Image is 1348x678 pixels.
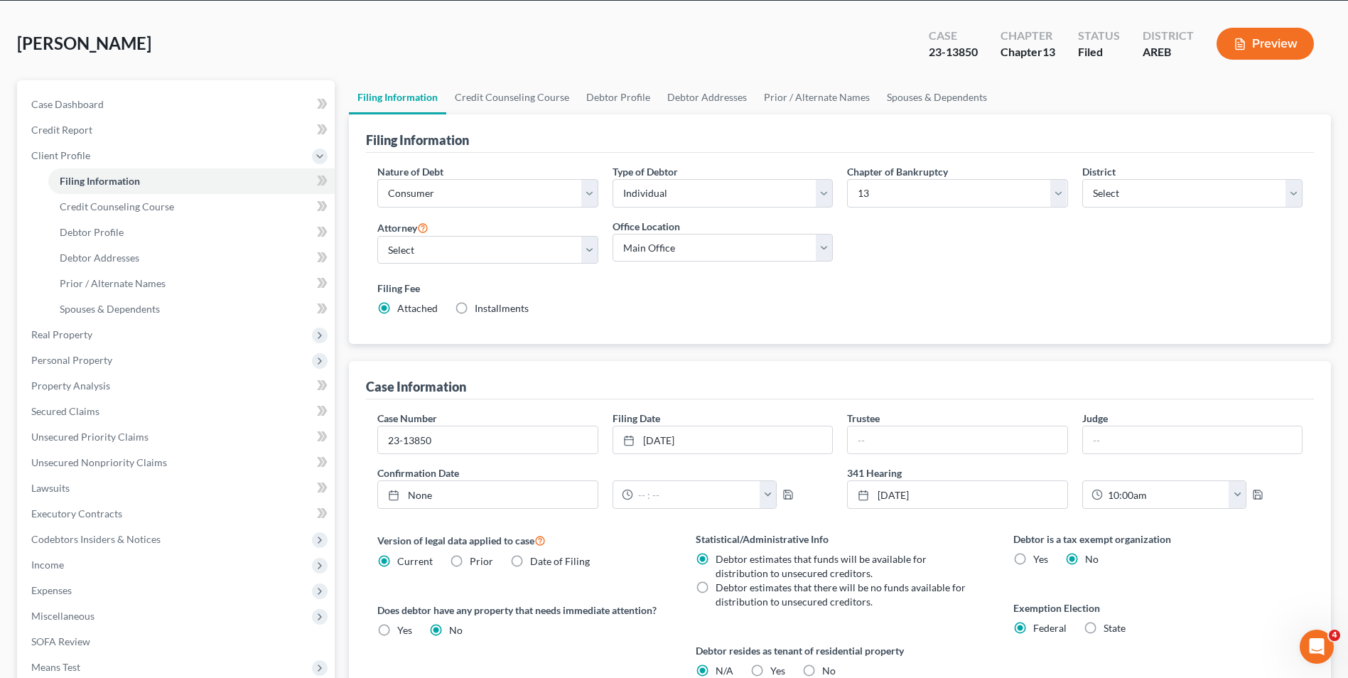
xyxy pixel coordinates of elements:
span: Yes [397,624,412,636]
span: Executory Contracts [31,507,122,520]
label: Does debtor have any property that needs immediate attention? [377,603,667,618]
label: Type of Debtor [613,164,678,179]
span: Credit Report [31,124,92,136]
a: Prior / Alternate Names [755,80,878,114]
a: Spouses & Dependents [878,80,996,114]
div: Case [929,28,978,44]
a: Credit Counseling Course [446,80,578,114]
input: -- : -- [633,481,760,508]
div: Chapter [1001,44,1055,60]
span: Debtor estimates that there will be no funds available for distribution to unsecured creditors. [716,581,966,608]
a: None [378,481,597,508]
div: Filed [1078,44,1120,60]
span: No [822,664,836,677]
span: Prior / Alternate Names [60,277,166,289]
label: Exemption Election [1013,601,1303,615]
a: Credit Report [20,117,335,143]
label: Debtor resides as tenant of residential property [696,643,985,658]
span: Miscellaneous [31,610,95,622]
a: Debtor Profile [578,80,659,114]
a: Unsecured Nonpriority Claims [20,450,335,475]
div: District [1143,28,1194,44]
span: Real Property [31,328,92,340]
span: Debtor Addresses [60,252,139,264]
button: Preview [1217,28,1314,60]
a: Spouses & Dependents [48,296,335,322]
span: Expenses [31,584,72,596]
a: Executory Contracts [20,501,335,527]
label: Filing Date [613,411,660,426]
span: Means Test [31,661,80,673]
a: Case Dashboard [20,92,335,117]
a: Debtor Addresses [659,80,755,114]
span: No [1085,553,1099,565]
input: Enter case number... [378,426,597,453]
a: Filing Information [48,168,335,194]
a: [DATE] [848,481,1067,508]
span: 4 [1329,630,1340,641]
span: Debtor estimates that funds will be available for distribution to unsecured creditors. [716,553,927,579]
div: AREB [1143,44,1194,60]
a: Lawsuits [20,475,335,501]
span: Client Profile [31,149,90,161]
a: Property Analysis [20,373,335,399]
label: Judge [1082,411,1108,426]
span: Yes [1033,553,1048,565]
a: SOFA Review [20,629,335,655]
span: Yes [770,664,785,677]
span: Lawsuits [31,482,70,494]
span: [PERSON_NAME] [17,33,151,53]
label: Statistical/Administrative Info [696,532,985,547]
label: Nature of Debt [377,164,443,179]
input: -- [848,426,1067,453]
input: -- [1083,426,1302,453]
a: Unsecured Priority Claims [20,424,335,450]
span: Income [31,559,64,571]
label: Office Location [613,219,680,234]
span: Attached [397,302,438,314]
span: N/A [716,664,733,677]
div: Status [1078,28,1120,44]
span: Current [397,555,433,567]
label: District [1082,164,1116,179]
span: Secured Claims [31,405,99,417]
div: 23-13850 [929,44,978,60]
span: Debtor Profile [60,226,124,238]
a: Debtor Addresses [48,245,335,271]
span: Installments [475,302,529,314]
label: Confirmation Date [370,466,840,480]
input: -- : -- [1103,481,1230,508]
span: State [1104,622,1126,634]
span: Case Dashboard [31,98,104,110]
span: Date of Filing [530,555,590,567]
a: Prior / Alternate Names [48,271,335,296]
a: Debtor Profile [48,220,335,245]
label: 341 Hearing [840,466,1310,480]
span: Personal Property [31,354,112,366]
a: Secured Claims [20,399,335,424]
span: Spouses & Dependents [60,303,160,315]
span: Unsecured Priority Claims [31,431,149,443]
label: Attorney [377,219,428,236]
span: SOFA Review [31,635,90,647]
span: Filing Information [60,175,140,187]
iframe: Intercom live chat [1300,630,1334,664]
div: Filing Information [366,131,469,149]
label: Debtor is a tax exempt organization [1013,532,1303,547]
div: Chapter [1001,28,1055,44]
a: Credit Counseling Course [48,194,335,220]
label: Version of legal data applied to case [377,532,667,549]
label: Filing Fee [377,281,1303,296]
a: Filing Information [349,80,446,114]
span: Codebtors Insiders & Notices [31,533,161,545]
span: Property Analysis [31,380,110,392]
span: 13 [1042,45,1055,58]
a: [DATE] [613,426,832,453]
label: Trustee [847,411,880,426]
div: Case Information [366,378,466,395]
span: Unsecured Nonpriority Claims [31,456,167,468]
span: Prior [470,555,493,567]
span: No [449,624,463,636]
span: Credit Counseling Course [60,200,174,212]
label: Chapter of Bankruptcy [847,164,948,179]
